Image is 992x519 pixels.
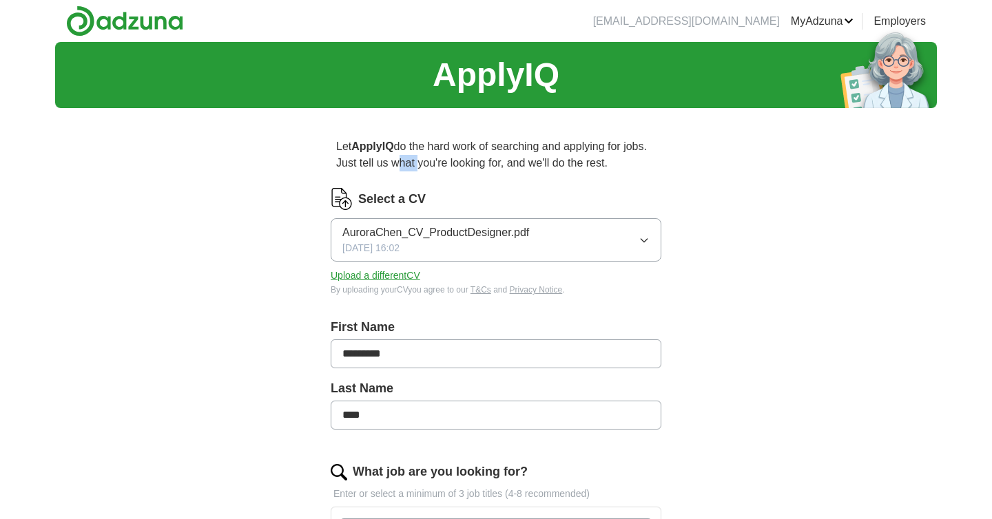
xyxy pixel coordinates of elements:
[874,13,926,30] a: Employers
[791,13,854,30] a: MyAdzuna
[331,284,661,296] div: By uploading your CV you agree to our and .
[353,463,528,481] label: What job are you looking for?
[331,318,661,337] label: First Name
[331,218,661,262] button: AuroraChen_CV_ProductDesigner.pdf[DATE] 16:02
[66,6,183,36] img: Adzuna logo
[342,241,400,255] span: [DATE] 16:02
[358,190,426,209] label: Select a CV
[510,285,563,295] a: Privacy Notice
[331,133,661,177] p: Let do the hard work of searching and applying for jobs. Just tell us what you're looking for, an...
[331,487,661,501] p: Enter or select a minimum of 3 job titles (4-8 recommended)
[331,268,420,283] button: Upload a differentCV
[351,140,393,152] strong: ApplyIQ
[593,13,780,30] li: [EMAIL_ADDRESS][DOMAIN_NAME]
[433,50,559,100] h1: ApplyIQ
[342,224,529,241] span: AuroraChen_CV_ProductDesigner.pdf
[471,285,491,295] a: T&Cs
[331,464,347,480] img: search.png
[331,188,353,210] img: CV Icon
[331,379,661,398] label: Last Name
